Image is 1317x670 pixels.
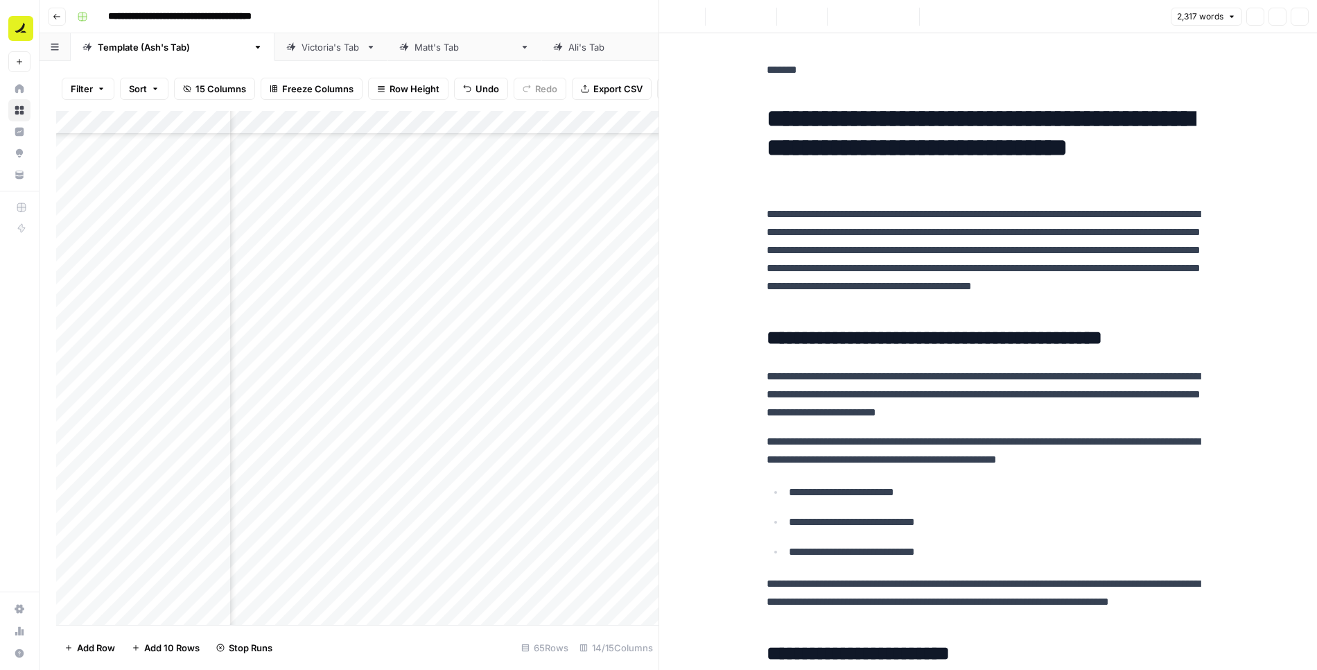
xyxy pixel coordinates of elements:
[120,78,168,100] button: Sort
[1177,10,1223,23] span: 2,317 words
[593,82,643,96] span: Export CSV
[572,78,652,100] button: Export CSV
[77,641,115,655] span: Add Row
[415,40,514,54] div: [PERSON_NAME]'s Tab
[8,598,30,620] a: Settings
[261,78,363,100] button: Freeze Columns
[282,82,354,96] span: Freeze Columns
[8,16,33,41] img: Ramp Logo
[476,82,499,96] span: Undo
[368,78,448,100] button: Row Height
[514,78,566,100] button: Redo
[302,40,360,54] div: Victoria's Tab
[144,641,200,655] span: Add 10 Rows
[71,82,93,96] span: Filter
[516,637,574,659] div: 65 Rows
[390,82,439,96] span: Row Height
[8,142,30,164] a: Opportunities
[574,637,658,659] div: 14/15 Columns
[62,78,114,100] button: Filter
[1171,8,1242,26] button: 2,317 words
[8,620,30,642] a: Usage
[229,641,272,655] span: Stop Runs
[8,11,30,46] button: Workspace: Ramp
[274,33,387,61] a: Victoria's Tab
[8,642,30,664] button: Help + Support
[98,40,247,54] div: Template ([PERSON_NAME]'s Tab)
[208,637,281,659] button: Stop Runs
[568,40,668,54] div: [PERSON_NAME]'s Tab
[541,33,695,61] a: [PERSON_NAME]'s Tab
[174,78,255,100] button: 15 Columns
[123,637,208,659] button: Add 10 Rows
[535,82,557,96] span: Redo
[8,78,30,100] a: Home
[129,82,147,96] span: Sort
[454,78,508,100] button: Undo
[71,33,274,61] a: Template ([PERSON_NAME]'s Tab)
[56,637,123,659] button: Add Row
[8,164,30,186] a: Your Data
[195,82,246,96] span: 15 Columns
[387,33,541,61] a: [PERSON_NAME]'s Tab
[8,99,30,121] a: Browse
[8,121,30,143] a: Insights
